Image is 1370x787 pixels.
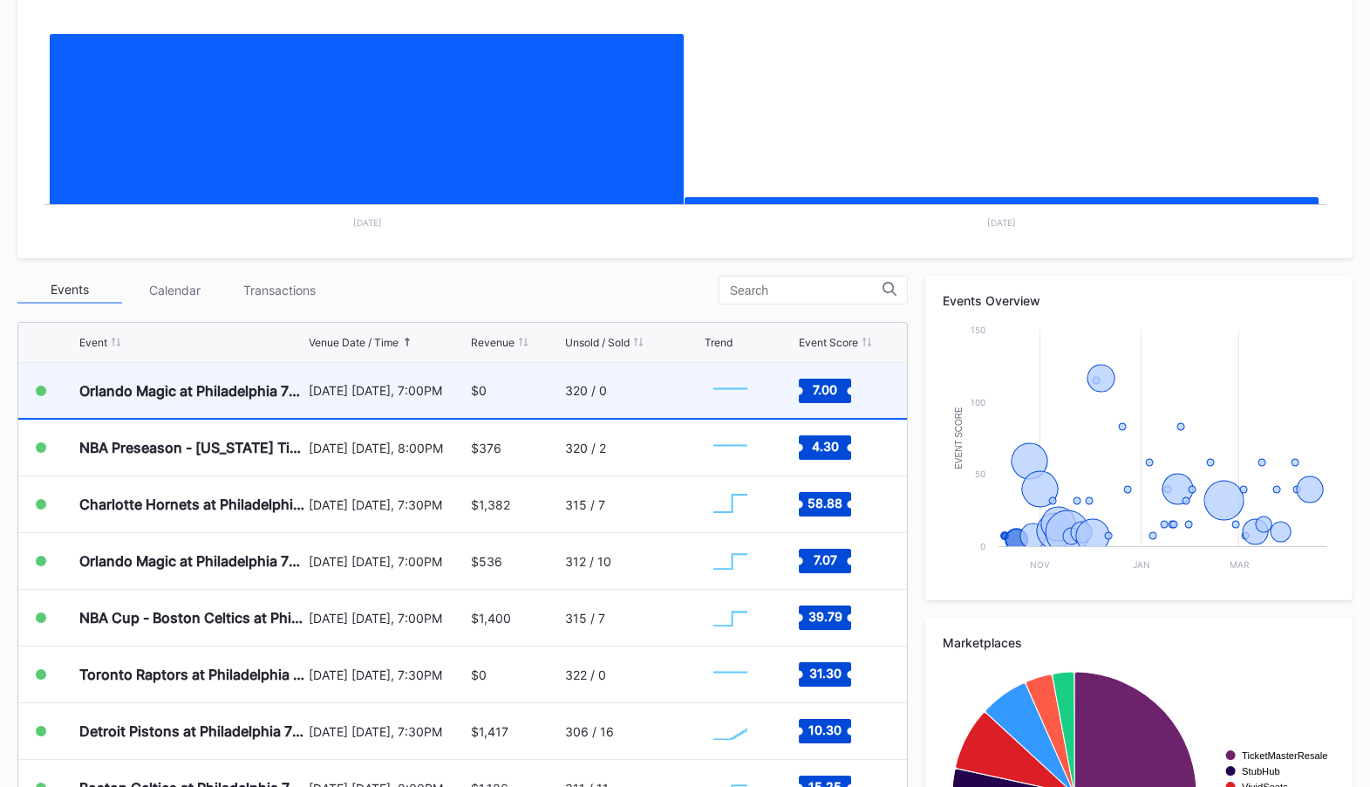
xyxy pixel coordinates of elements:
svg: Chart title [705,539,756,583]
text: [DATE] [987,217,1016,228]
div: 312 / 10 [565,554,611,569]
div: [DATE] [DATE], 7:30PM [309,497,467,512]
text: 4.30 [812,439,839,454]
div: $1,400 [471,611,511,626]
div: Charlotte Hornets at Philadelphia 76ers [79,496,304,513]
svg: Chart title [705,653,756,696]
svg: Chart title [705,596,756,640]
div: Calendar [122,277,227,304]
div: NBA Preseason - [US_STATE] Timberwolves at Philadelphia 76ers [79,439,304,456]
div: $1,382 [471,497,510,512]
text: Nov [1030,559,1050,570]
div: $1,417 [471,724,508,739]
svg: Chart title [705,482,756,526]
text: Jan [1132,559,1149,570]
div: Orlando Magic at Philadelphia 76ers [79,382,304,400]
svg: Chart title [705,426,756,469]
text: 0 [980,541,985,551]
div: $0 [471,383,487,398]
text: 31.30 [809,666,842,681]
text: 10.30 [808,722,842,737]
div: [DATE] [DATE], 7:30PM [309,667,467,682]
div: 315 / 7 [565,497,605,512]
div: Unsold / Sold [565,336,630,349]
div: Detroit Pistons at Philadelphia 76ers [79,722,304,740]
input: Search [730,284,883,298]
svg: Chart title [705,709,756,753]
div: [DATE] [DATE], 7:00PM [309,611,467,626]
div: Transactions [227,277,331,304]
div: [DATE] [DATE], 7:00PM [309,554,467,569]
div: 306 / 16 [565,724,614,739]
div: Toronto Raptors at Philadelphia 76ers [79,666,304,683]
text: 39.79 [808,609,842,624]
div: [DATE] [DATE], 7:30PM [309,724,467,739]
div: [DATE] [DATE], 7:00PM [309,383,467,398]
div: 322 / 0 [565,667,606,682]
text: 58.88 [808,496,842,510]
div: 315 / 7 [565,611,605,626]
div: Event [79,336,107,349]
text: TicketMasterResale [1242,750,1327,761]
div: 320 / 0 [565,383,607,398]
div: 320 / 2 [565,441,606,455]
div: Trend [705,336,733,349]
div: Events Overview [943,293,1335,308]
text: 7.07 [814,552,837,567]
text: Mar [1230,559,1250,570]
svg: Chart title [705,369,756,413]
div: $0 [471,667,487,682]
text: 150 [971,325,985,335]
text: 50 [975,469,985,479]
text: [DATE] [353,217,382,228]
div: Events [17,277,122,304]
text: StubHub [1242,766,1280,777]
div: NBA Cup - Boston Celtics at Philadelphia 76ers [79,609,304,626]
div: $536 [471,554,502,569]
div: Orlando Magic at Philadelphia 76ers [79,552,304,570]
div: Event Score [799,336,858,349]
div: $376 [471,441,501,455]
text: Event Score [954,407,964,469]
svg: Chart title [943,321,1335,583]
div: [DATE] [DATE], 8:00PM [309,441,467,455]
text: 100 [971,397,985,407]
text: 7.00 [813,381,837,396]
div: Revenue [471,336,515,349]
div: Marketplaces [943,635,1335,650]
div: Venue Date / Time [309,336,399,349]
